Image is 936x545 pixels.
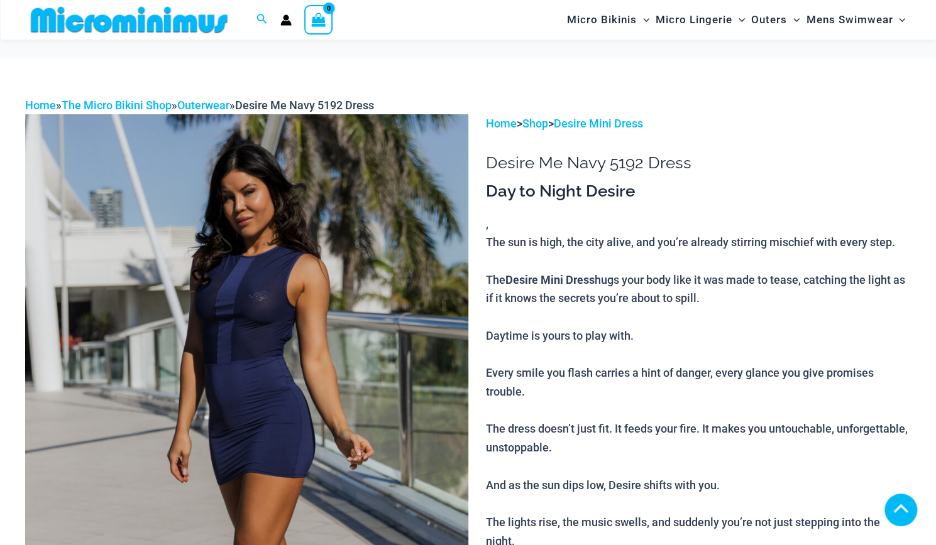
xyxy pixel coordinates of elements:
[256,12,268,28] a: Search icon link
[732,4,745,36] span: Menu Toggle
[803,4,908,36] a: Mens SwimwearMenu ToggleMenu Toggle
[26,6,233,34] img: MM SHOP LOGO FLAT
[656,4,732,36] span: Micro Lingerie
[486,117,517,130] a: Home
[25,99,374,112] span: » » »
[806,4,893,36] span: Mens Swimwear
[235,99,374,112] span: Desire Me Navy 5192 Dress
[486,181,911,202] h3: Day to Night Desire
[893,4,905,36] span: Menu Toggle
[62,99,172,112] a: The Micro Bikini Shop
[562,2,911,38] nav: Site Navigation
[304,5,333,34] a: View Shopping Cart, empty
[564,4,652,36] a: Micro BikinisMenu ToggleMenu Toggle
[25,99,56,112] a: Home
[522,117,548,130] a: Shop
[751,4,787,36] span: Outers
[280,14,292,26] a: Account icon link
[748,4,803,36] a: OutersMenu ToggleMenu Toggle
[486,153,911,173] h1: Desire Me Navy 5192 Dress
[652,4,748,36] a: Micro LingerieMenu ToggleMenu Toggle
[554,117,643,130] a: Desire Mini Dress
[505,272,595,287] b: Desire Mini Dress
[177,99,229,112] a: Outerwear
[637,4,649,36] span: Menu Toggle
[787,4,800,36] span: Menu Toggle
[486,114,911,133] p: > >
[567,4,637,36] span: Micro Bikinis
